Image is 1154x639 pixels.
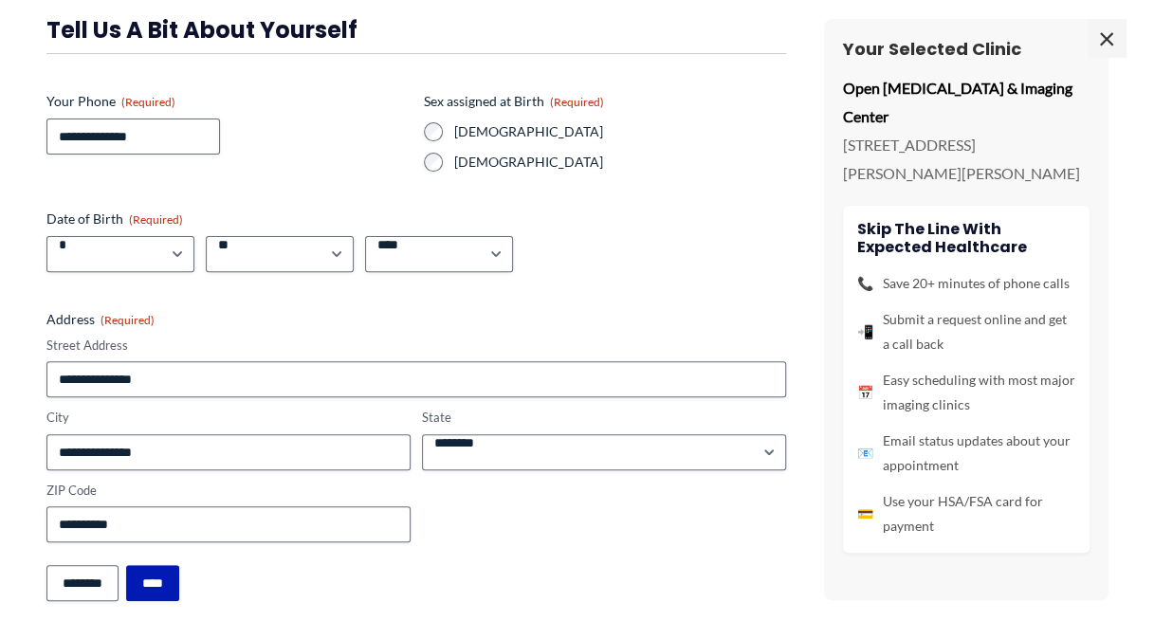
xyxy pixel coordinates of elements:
[857,307,1075,356] li: Submit a request online and get a call back
[1088,19,1126,57] span: ×
[857,380,873,405] span: 📅
[857,429,1075,478] li: Email status updates about your appointment
[46,482,411,500] label: ZIP Code
[46,210,183,228] legend: Date of Birth
[46,15,786,45] h3: Tell us a bit about yourself
[857,441,873,466] span: 📧
[46,92,409,111] label: Your Phone
[857,489,1075,539] li: Use your HSA/FSA card for payment
[454,122,786,141] label: [DEMOGRAPHIC_DATA]
[857,319,873,344] span: 📲
[857,271,873,296] span: 📞
[857,271,1075,296] li: Save 20+ minutes of phone calls
[857,502,873,526] span: 💳
[454,153,786,172] label: [DEMOGRAPHIC_DATA]
[550,95,604,109] span: (Required)
[46,409,411,427] label: City
[46,337,786,355] label: Street Address
[424,92,604,111] legend: Sex assigned at Birth
[46,310,155,329] legend: Address
[857,220,1075,256] h4: Skip the line with Expected Healthcare
[843,74,1090,130] p: Open [MEDICAL_DATA] & Imaging Center
[422,409,786,427] label: State
[129,212,183,227] span: (Required)
[101,313,155,327] span: (Required)
[843,38,1090,60] h3: Your Selected Clinic
[843,131,1090,187] p: [STREET_ADDRESS][PERSON_NAME][PERSON_NAME]
[121,95,175,109] span: (Required)
[857,368,1075,417] li: Easy scheduling with most major imaging clinics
